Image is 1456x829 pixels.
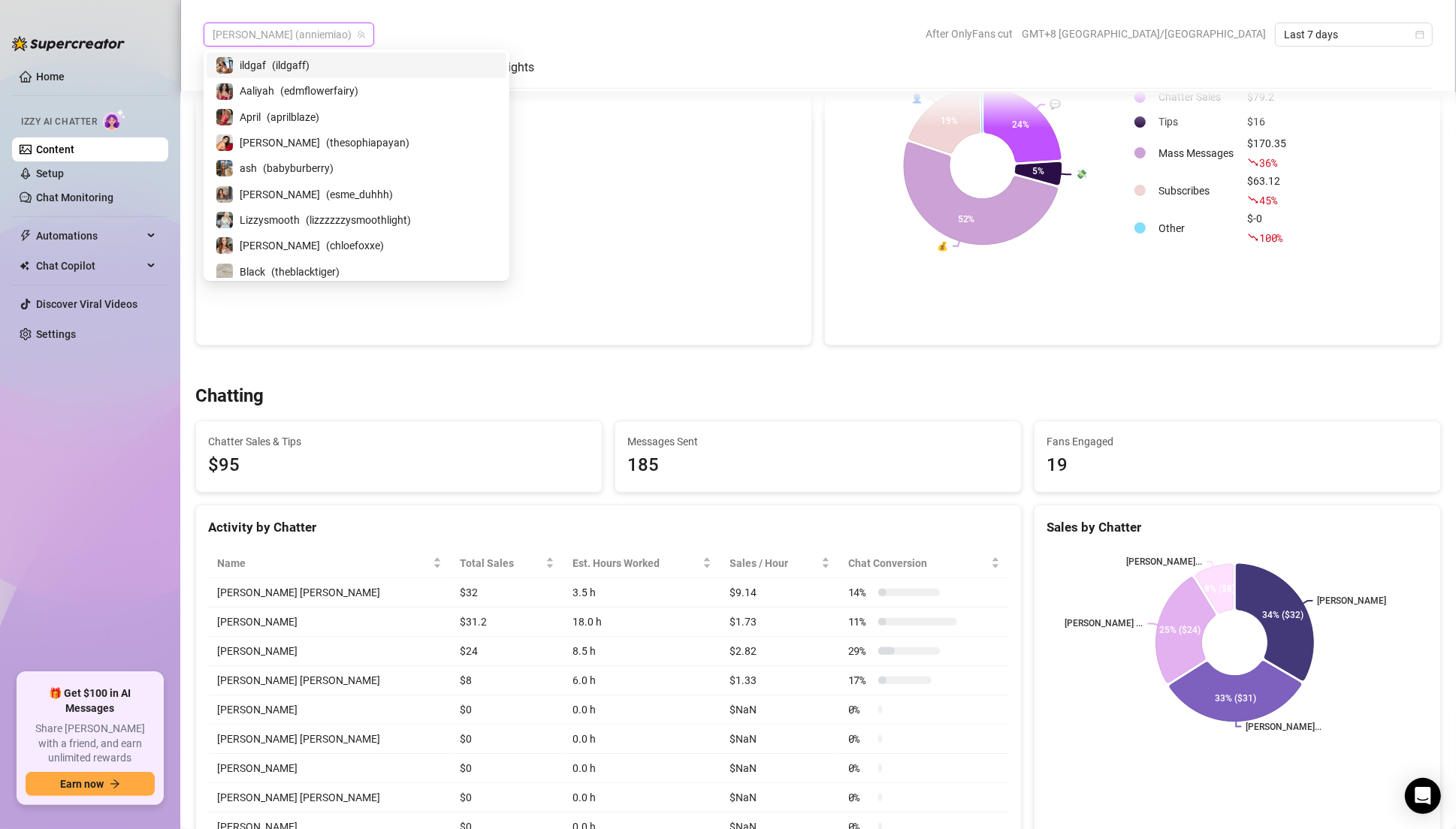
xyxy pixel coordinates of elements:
span: Name [217,555,430,571]
td: 0.0 h [563,754,720,783]
td: [PERSON_NAME] [208,607,451,637]
span: ildgaf [240,57,266,74]
td: Chatter Sales [1153,86,1240,109]
td: [PERSON_NAME] [208,754,451,783]
a: Home [36,71,65,83]
td: $NaN [720,754,839,783]
div: $63.12 [1248,173,1287,209]
span: $95 [208,451,590,480]
text: [PERSON_NAME]... [1126,556,1202,567]
span: Annie (anniemiao) [213,23,365,46]
span: 36 % [1260,155,1277,170]
span: ( chloefoxxe ) [326,237,384,254]
td: $0 [451,783,563,812]
span: fall [1248,232,1258,243]
span: Fans Engaged [1047,433,1428,450]
div: 19 [1047,451,1428,480]
button: Earn nowarrow-right [26,772,155,796]
img: Black (@theblacktiger) [216,264,233,280]
span: Chat Conversion [848,555,988,571]
span: Black [240,264,265,280]
div: Sales by Chatter [1047,517,1428,538]
td: [PERSON_NAME] [PERSON_NAME] [208,725,451,754]
span: Earn now [60,778,104,790]
text: [PERSON_NAME]... [1246,722,1322,732]
span: ( aprilblaze ) [267,109,319,125]
span: Sales / Hour [730,555,818,571]
span: Aaliyah [240,83,274,99]
text: [PERSON_NAME] ... [1065,618,1143,629]
span: [PERSON_NAME] [240,134,320,151]
span: 🎁 Get $100 in AI Messages [26,686,155,716]
span: arrow-right [110,779,120,789]
text: 👤 [911,92,923,104]
th: Name [208,549,451,578]
td: $8 [451,666,563,695]
span: ( thesophiapayan ) [326,134,409,151]
td: [PERSON_NAME] [PERSON_NAME] [208,578,451,607]
a: Discover Viral Videos [36,298,137,310]
span: Chat Copilot [36,254,143,278]
span: 29 % [848,643,872,659]
td: $0 [451,754,563,783]
span: [PERSON_NAME] [240,237,320,254]
td: $NaN [720,783,839,812]
img: Aaliyah (@edmflowerfairy) [216,83,233,100]
img: ash (@babyburberry) [216,160,233,176]
span: 14 % [848,584,872,601]
th: Sales / Hour [720,549,839,578]
span: April [240,109,261,125]
span: Messages Sent [627,433,1009,450]
td: $2.82 [720,637,839,666]
span: ( esme_duhhh ) [326,186,393,203]
div: $170.35 [1248,135,1287,171]
span: ( babyburberry ) [263,160,334,176]
img: April (@aprilblaze) [216,109,233,125]
span: 11 % [848,613,872,630]
td: 0.0 h [563,695,720,725]
span: 0 % [848,789,872,806]
td: 0.0 h [563,783,720,812]
span: 0 % [848,731,872,747]
td: 3.5 h [563,578,720,607]
div: $-0 [1248,210,1287,246]
h3: Chatting [195,384,264,408]
span: After OnlyFans cut [926,23,1013,45]
div: Open Intercom Messenger [1405,778,1441,814]
td: $0 [451,695,563,725]
td: Tips [1153,110,1240,134]
th: Total Sales [451,549,563,578]
div: $79.2 [1248,89,1287,105]
td: Mass Messages [1153,135,1240,171]
div: Activity by Chatter [208,517,1009,538]
img: Chloe (@chloefoxxe) [216,237,233,254]
span: thunderbolt [20,230,32,242]
th: Chat Conversion [839,549,1009,578]
text: [PERSON_NAME] [1318,595,1387,606]
span: GMT+8 [GEOGRAPHIC_DATA]/[GEOGRAPHIC_DATA] [1022,23,1266,45]
td: $0 [451,725,563,754]
span: Last 7 days [1284,23,1424,46]
td: $32 [451,578,563,607]
a: Chat Monitoring [36,191,113,203]
img: ildgaf (@ildgaff) [216,57,233,74]
span: ( ildgaff ) [272,57,310,74]
span: 0 % [848,701,872,718]
td: $1.73 [720,607,839,637]
img: Lizzysmooth (@lizzzzzzysmoothlight) [216,212,233,228]
a: Settings [36,328,76,340]
span: Share [PERSON_NAME] with a friend, and earn unlimited rewards [26,722,155,766]
span: Total Sales [460,555,542,571]
span: ( theblacktiger ) [271,264,340,280]
span: ( edmflowerfairy ) [280,83,358,99]
span: Chatter Sales & Tips [208,433,590,450]
td: $NaN [720,725,839,754]
a: Content [36,143,74,155]
span: Automations [36,224,143,248]
img: Chat Copilot [20,261,29,271]
td: [PERSON_NAME] [208,637,451,666]
td: $NaN [720,695,839,725]
img: AI Chatter [103,109,126,131]
span: 45 % [1260,193,1277,207]
td: 0.0 h [563,725,720,754]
